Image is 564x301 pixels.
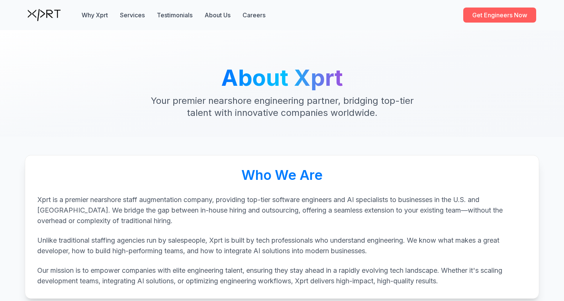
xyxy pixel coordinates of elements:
[463,8,536,23] a: Get Engineers Now
[205,11,230,20] a: About Us
[28,9,61,21] img: Xprt Logo
[82,11,108,20] button: Why Xprt
[221,64,343,91] span: About Xprt
[37,235,527,256] p: Unlike traditional staffing agencies run by salespeople, Xprt is built by tech professionals who ...
[157,11,193,20] button: Testimonials
[138,95,426,119] p: Your premier nearshore engineering partner, bridging top-tier talent with innovative companies wo...
[243,11,265,20] a: Careers
[37,195,527,226] p: Xprt is a premier nearshore staff augmentation company, providing top-tier software engineers and...
[37,265,527,286] p: Our mission is to empower companies with elite engineering talent, ensuring they stay ahead in a ...
[37,167,527,182] h2: Who We Are
[120,11,145,20] button: Services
